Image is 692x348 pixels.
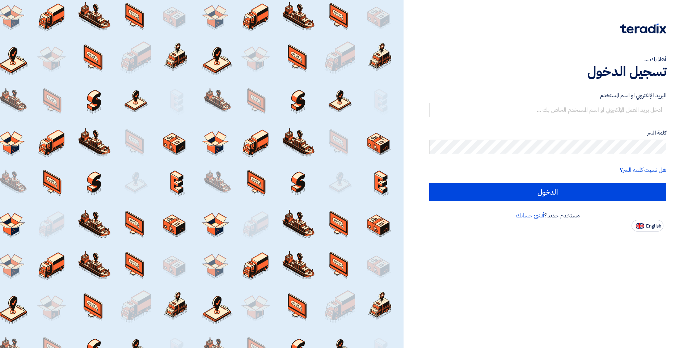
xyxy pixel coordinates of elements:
div: مستخدم جديد؟ [429,211,666,220]
button: English [632,220,663,232]
a: هل نسيت كلمة السر؟ [620,166,666,174]
label: كلمة السر [429,129,666,137]
img: en-US.png [636,223,644,229]
h1: تسجيل الدخول [429,64,666,80]
input: الدخول [429,183,666,201]
a: أنشئ حسابك [516,211,544,220]
label: البريد الإلكتروني او اسم المستخدم [429,92,666,100]
img: Teradix logo [620,24,666,34]
span: English [646,224,661,229]
div: أهلا بك ... [429,55,666,64]
input: أدخل بريد العمل الإلكتروني او اسم المستخدم الخاص بك ... [429,103,666,117]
